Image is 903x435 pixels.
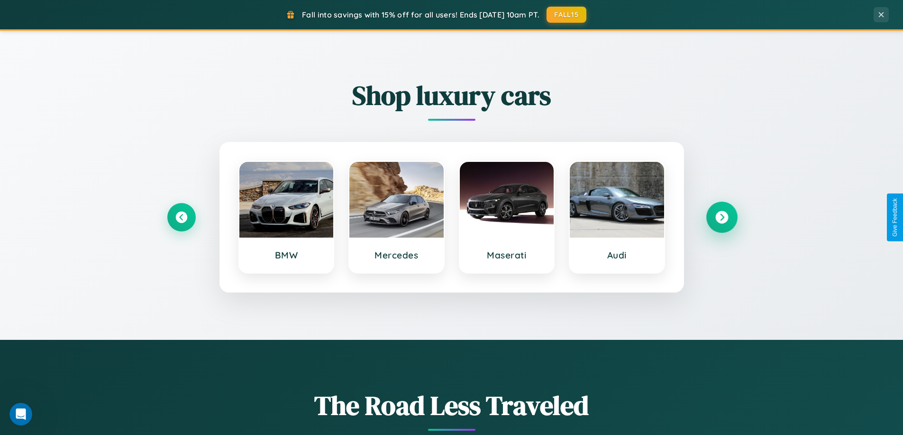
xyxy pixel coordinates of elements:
[302,10,539,19] span: Fall into savings with 15% off for all users! Ends [DATE] 10am PT.
[579,249,655,261] h3: Audi
[359,249,434,261] h3: Mercedes
[249,249,324,261] h3: BMW
[892,198,898,237] div: Give Feedback
[547,7,586,23] button: FALL15
[167,77,736,114] h2: Shop luxury cars
[9,403,32,426] iframe: Intercom live chat
[469,249,545,261] h3: Maserati
[167,387,736,424] h1: The Road Less Traveled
